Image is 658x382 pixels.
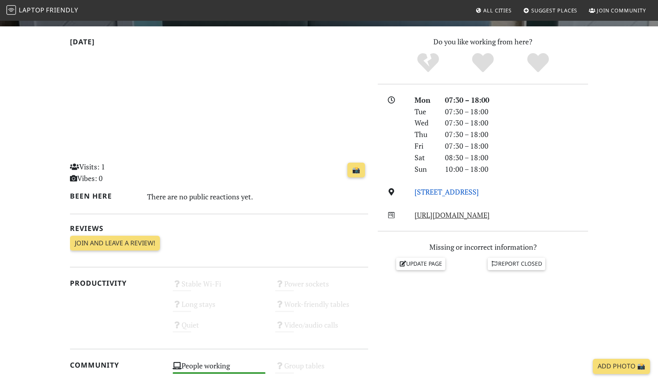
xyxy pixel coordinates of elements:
[378,36,588,48] p: Do you like working from here?
[483,7,512,14] span: All Cities
[415,187,479,197] a: [STREET_ADDRESS]
[440,117,593,129] div: 07:30 – 18:00
[378,241,588,253] p: Missing or incorrect information?
[70,161,163,184] p: Visits: 1 Vibes: 0
[410,106,440,117] div: Tue
[168,318,271,339] div: Quiet
[168,277,271,298] div: Stable Wi-Fi
[401,52,456,74] div: No
[410,129,440,140] div: Thu
[6,4,78,18] a: LaptopFriendly LaptopFriendly
[70,236,160,251] a: Join and leave a review!
[520,3,581,18] a: Suggest Places
[270,359,373,380] div: Group tables
[472,3,515,18] a: All Cities
[410,94,440,106] div: Mon
[396,258,446,270] a: Update page
[488,258,545,270] a: Report closed
[510,52,566,74] div: Definitely!
[347,163,365,178] a: 📸
[70,279,163,287] h2: Productivity
[6,5,16,15] img: LaptopFriendly
[410,140,440,152] div: Fri
[270,318,373,339] div: Video/audio calls
[168,359,271,380] div: People working
[440,129,593,140] div: 07:30 – 18:00
[410,163,440,175] div: Sun
[147,190,369,203] div: There are no public reactions yet.
[270,277,373,298] div: Power sockets
[19,6,45,14] span: Laptop
[46,6,78,14] span: Friendly
[415,210,490,220] a: [URL][DOMAIN_NAME]
[440,94,593,106] div: 07:30 – 18:00
[440,140,593,152] div: 07:30 – 18:00
[410,117,440,129] div: Wed
[70,361,163,369] h2: Community
[270,298,373,318] div: Work-friendly tables
[410,152,440,163] div: Sat
[440,106,593,117] div: 07:30 – 18:00
[455,52,510,74] div: Yes
[70,192,138,200] h2: Been here
[586,3,649,18] a: Join Community
[531,7,578,14] span: Suggest Places
[440,163,593,175] div: 10:00 – 18:00
[440,152,593,163] div: 08:30 – 18:00
[597,7,646,14] span: Join Community
[70,38,368,49] h2: [DATE]
[168,298,271,318] div: Long stays
[70,224,368,233] h2: Reviews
